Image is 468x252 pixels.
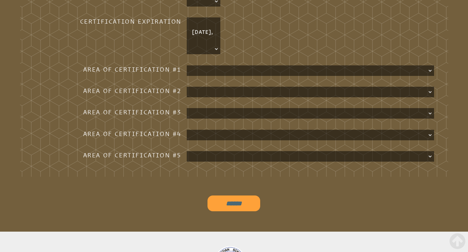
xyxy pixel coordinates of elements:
[76,17,181,25] h3: Certification Expiration
[76,151,181,159] h3: Area of Certification #5
[76,108,181,116] h3: Area of Certification #3
[76,65,181,73] h3: Area of Certification #1
[76,87,181,95] h3: Area of Certification #2
[188,24,219,40] p: [DATE],
[76,130,181,138] h3: Area of Certification #4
